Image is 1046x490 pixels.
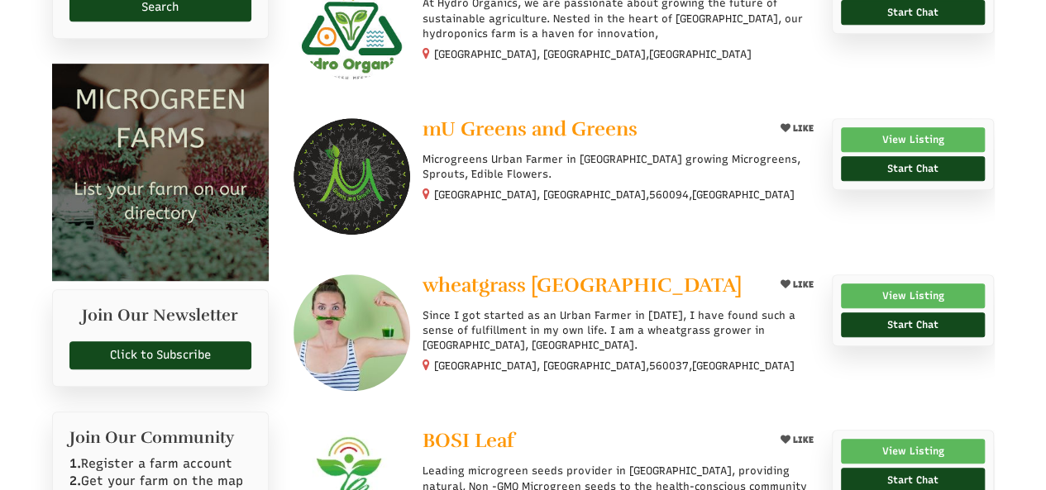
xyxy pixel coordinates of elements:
[841,312,986,337] a: Start Chat
[790,123,814,134] span: LIKE
[775,274,819,295] button: LIKE
[423,274,761,300] a: wheatgrass [GEOGRAPHIC_DATA]
[649,359,689,373] span: 560037
[423,118,761,144] a: mU Greens and Greens
[790,279,814,290] span: LIKE
[841,439,986,464] a: View Listing
[294,118,410,235] img: mU Greens and Greens
[423,430,761,455] a: BOSI Leaf
[692,359,795,373] span: [GEOGRAPHIC_DATA]
[649,188,689,202] span: 560094
[52,64,270,281] img: Microgreen Farms list your microgreen farm today
[775,118,819,139] button: LIKE
[423,273,742,297] span: wheatgrass [GEOGRAPHIC_DATA]
[294,274,410,391] img: wheatgrass Bangalore
[692,188,795,202] span: [GEOGRAPHIC_DATA]
[423,117,638,141] span: mU Greens and Greens
[775,430,819,450] button: LIKE
[434,48,752,60] small: [GEOGRAPHIC_DATA], [GEOGRAPHIC_DATA],
[69,341,252,369] a: Click to Subscribe
[69,456,81,471] b: 1.
[790,435,814,445] span: LIKE
[69,307,252,333] h2: Join Our Newsletter
[841,156,986,181] a: Start Chat
[434,188,795,201] small: [GEOGRAPHIC_DATA], [GEOGRAPHIC_DATA], ,
[649,47,752,62] span: [GEOGRAPHIC_DATA]
[841,127,986,152] a: View Listing
[69,473,81,488] b: 2.
[423,308,819,354] p: Since I got started as an Urban Farmer in [DATE], I have found such a sense of fulfillment in my ...
[434,359,795,372] small: [GEOGRAPHIC_DATA], [GEOGRAPHIC_DATA], ,
[841,283,986,308] a: View Listing
[423,428,514,453] span: BOSI Leaf
[423,152,819,182] p: Microgreens Urban Farmer in [GEOGRAPHIC_DATA] growing Microgreens, Sprouts, Edible Flowers.
[69,429,252,447] h2: Join Our Community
